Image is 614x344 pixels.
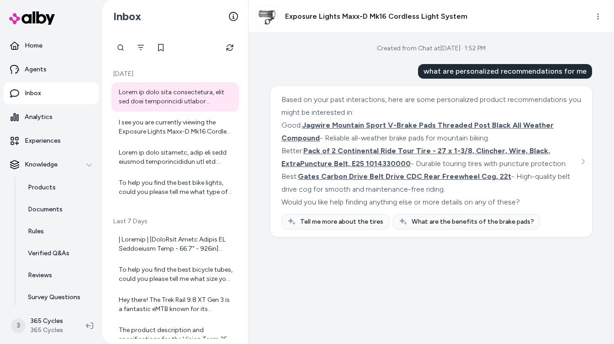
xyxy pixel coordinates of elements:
[111,217,239,226] p: Last 7 Days
[30,317,63,326] p: 365 Cycles
[119,326,233,344] div: The product description and specifications for the Vision Team 35 Alloy Wheelset 700c QRx100/130m...
[4,35,99,57] a: Home
[28,183,56,192] p: Products
[111,290,239,319] a: Hey there! The Trek Rail 9.8 XT Gen 3 is a fantastic eMTB known for its performance and versatili...
[113,10,141,23] h2: Inbox
[4,59,99,81] a: Agents
[577,156,588,167] button: See more
[5,311,79,340] button: 3365 Cycles365 Cycles
[19,286,99,308] a: Survey Questions
[119,265,233,284] div: To help you find the best bicycle tubes, could you please tell me what size your bike wheels are?...
[111,113,239,142] a: I see you are currently viewing the Exposure Lights Maxx-D Mk16 Cordless Light System, a high-qua...
[19,199,99,220] a: Documents
[19,264,99,286] a: Reviews
[256,6,277,27] img: EF1156.jpg
[111,230,239,259] a: | Loremip | [DoloRsit Ametc Adipis EL Seddoeiusm Temp - 66.7" - 926in](utlab://646etdolo.mag/aliq...
[119,148,233,167] div: Lorem ip dolo sitametc, adip eli sedd eiusmod temporincididun utl etd: Magn: [Aliquae Adminimv Qu...
[119,88,233,106] div: Lorem ip dolo sita consectetura, elit sed doei temporincidi utlabor etdoloremagnaal eni admin ve ...
[28,227,44,236] p: Rules
[11,318,26,333] span: 3
[19,177,99,199] a: Products
[412,217,534,226] span: What are the benefits of the brake pads?
[111,143,239,172] a: Lorem ip dolo sitametc, adip eli sedd eiusmod temporincididun utl etd: Magn: [Aliquae Adminimv Qu...
[221,38,239,57] button: Refresh
[4,130,99,152] a: Experiences
[25,89,41,98] p: Inbox
[28,293,80,302] p: Survey Questions
[28,205,63,214] p: Documents
[111,260,239,289] a: To help you find the best bicycle tubes, could you please tell me what size your bike wheels are?...
[119,178,233,197] div: To help you find the best bike lights, could you please tell me what type of bike you are shoppin...
[377,44,486,53] div: Created from Chat at [DATE] · 1:52 PM
[19,242,99,264] a: Verified Q&As
[281,146,550,168] span: Pack of 2 Continental Ride Tour Tire - 27 x 1-3/8, Clincher, Wire, Black, ExtraPuncture Belt, E25...
[28,271,52,280] p: Reviews
[119,296,233,314] div: Hey there! The Trek Rail 9.8 XT Gen 3 is a fantastic eMTB known for its performance and versatili...
[298,172,511,181] span: Gates Carbon Drive Belt Drive CDC Rear Freewheel Cog, 22t
[4,106,99,128] a: Analytics
[28,249,69,258] p: Verified Q&As
[25,136,61,145] p: Experiences
[4,82,99,104] a: Inbox
[9,11,55,25] img: alby Logo
[281,121,554,142] span: Jagwire Mountain Sport V-Brake Pads Threaded Post Black All Weather Compound
[25,65,47,74] p: Agents
[111,173,239,202] a: To help you find the best bike lights, could you please tell me what type of bike you are shoppin...
[281,119,581,145] div: Good: - Reliable all-weather brake pads for mountain biking.
[19,220,99,242] a: Rules
[111,82,239,112] a: Lorem ip dolo sita consectetura, elit sed doei temporincidi utlabor etdoloremagnaal eni admin ve ...
[4,154,99,176] button: Knowledge
[111,70,239,79] p: [DATE]
[281,196,581,209] div: Would you like help finding anything else or more details on any of these?
[300,217,383,226] span: Tell me more about the tires
[119,235,233,253] div: | Loremip | [DoloRsit Ametc Adipis EL Seddoeiusm Temp - 66.7" - 926in](utlab://646etdolo.mag/aliq...
[25,113,53,122] p: Analytics
[281,170,581,196] div: Best: - High-quality belt drive cog for smooth and maintenance-free riding.
[281,145,581,170] div: Better: - Durable touring tires with puncture protection.
[30,326,63,335] span: 365 Cycles
[25,160,58,169] p: Knowledge
[119,118,233,136] div: I see you are currently viewing the Exposure Lights Maxx-D Mk16 Cordless Light System, a high-qua...
[418,64,592,79] div: what are personalized recommendations for me
[281,93,581,119] div: Based on your past interactions, here are some personalized product recommendations you might be ...
[25,41,42,50] p: Home
[285,11,467,22] h3: Exposure Lights Maxx-D Mk16 Cordless Light System
[132,38,150,57] button: Filter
